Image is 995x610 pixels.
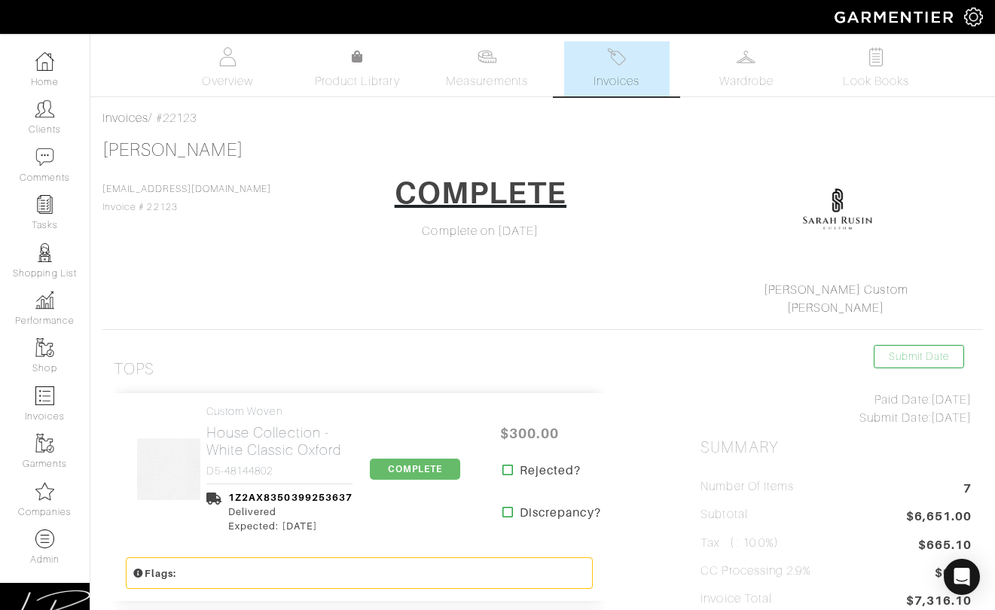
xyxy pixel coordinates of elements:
div: Expected: [DATE] [228,519,353,533]
span: Submit Date: [859,411,931,425]
h4: Custom Woven [206,405,353,418]
h3: Tops [114,360,154,379]
a: Overview [175,41,280,96]
img: reminder-icon-8004d30b9f0a5d33ae49ab947aed9ed385cf756f9e5892f1edd6e32f2345188e.png [35,195,54,214]
img: companies-icon-14a0f246c7e91f24465de634b560f0151b0cc5c9ce11af5fac52e6d7d6371812.png [35,482,54,501]
span: $6,651.00 [906,508,972,528]
img: garments-icon-b7da505a4dc4fd61783c78ac3ca0ef83fa9d6f193b1c9dc38574b1d14d53ca28.png [35,434,54,453]
h5: Tax ( : 10.0%) [700,536,779,551]
img: graph-8b7af3c665d003b59727f371ae50e7771705bf0c487971e6e97d053d13c5068d.png [35,291,54,310]
a: 1Z2AX8350399253637 [228,492,353,503]
span: COMPLETE [370,459,460,480]
a: [PERSON_NAME] Custom [764,283,908,297]
h4: D5-48144802 [206,465,353,477]
div: [DATE] [DATE] [700,391,972,427]
img: comment-icon-a0a6a9ef722e966f86d9cbdc48e553b5cf19dbc54f86b18d962a5391bc8f6eb6.png [35,148,54,166]
img: garmentier-logo-header-white-b43fb05a5012e4ada735d5af1a66efaba907eab6374d6393d1fbf88cb4ef424d.png [827,4,964,30]
span: Measurements [446,72,528,90]
div: / #22123 [102,109,983,127]
img: XDNpi1N1QBxiJPNGxGNwLWkx.png [800,175,875,251]
a: Custom Woven House Collection - White Classic Oxford D5-48144802 [206,405,353,477]
span: 7 [963,480,972,500]
a: COMPLETE [385,169,576,222]
a: Look Books [823,41,929,96]
a: Submit Date [874,345,964,368]
span: Invoices [594,72,639,90]
span: Invoice # 22123 [102,184,271,212]
small: Flags: [133,568,176,579]
h2: House Collection - White Classic Oxford [206,424,353,459]
div: Complete on [DATE] [345,222,616,240]
a: Product Library [304,48,410,90]
a: Invoices [102,111,148,125]
h5: Number of Items [700,480,794,494]
h1: COMPLETE [395,175,566,211]
a: Measurements [434,41,540,96]
span: Product Library [315,72,400,90]
a: [PERSON_NAME] [102,140,243,160]
a: [PERSON_NAME] [787,301,885,315]
h5: CC Processing 2.9% [700,564,811,578]
span: Wardrobe [719,72,774,90]
a: Wardrobe [694,41,799,96]
span: Look Books [843,72,910,90]
img: wardrobe-487a4870c1b7c33e795ec22d11cfc2ed9d08956e64fb3008fe2437562e282088.svg [737,47,755,66]
span: $300.00 [484,417,575,450]
img: todo-9ac3debb85659649dc8f770b8b6100bb5dab4b48dedcbae339e5042a72dfd3cc.svg [866,47,885,66]
img: gear-icon-white-bd11855cb880d31180b6d7d6211b90ccbf57a29d726f0c71d8c61bd08dd39cc2.png [964,8,983,26]
h2: Summary [700,438,972,457]
a: [EMAIL_ADDRESS][DOMAIN_NAME] [102,184,271,194]
span: Paid Date: [874,393,931,407]
div: Open Intercom Messenger [944,559,980,595]
span: Overview [202,72,252,90]
div: Delivered [228,505,353,519]
span: $665.10 [918,536,972,554]
a: COMPLETE [370,462,460,475]
h5: Subtotal [700,508,747,522]
img: dashboard-icon-dbcd8f5a0b271acd01030246c82b418ddd0df26cd7fceb0bd07c9910d44c42f6.png [35,52,54,71]
img: stylists-icon-eb353228a002819b7ec25b43dbf5f0378dd9e0616d9560372ff212230b889e62.png [35,243,54,262]
img: measurements-466bbee1fd09ba9460f595b01e5d73f9e2bff037440d3c8f018324cb6cdf7a4a.svg [478,47,496,66]
strong: Discrepancy? [520,504,601,522]
img: custom-products-icon-6973edde1b6c6774590e2ad28d3d057f2f42decad08aa0e48061009ba2575b3a.png [35,529,54,548]
img: orders-27d20c2124de7fd6de4e0e44c1d41de31381a507db9b33961299e4e07d508b8c.svg [607,47,626,66]
img: garments-icon-b7da505a4dc4fd61783c78ac3ca0ef83fa9d6f193b1c9dc38574b1d14d53ca28.png [35,338,54,357]
img: orders-icon-0abe47150d42831381b5fb84f609e132dff9fe21cb692f30cb5eec754e2cba89.png [35,386,54,405]
span: $0.00 [935,564,972,584]
img: GCweHYYkTgAbTfZanCoB26jW.jpg [60,438,277,501]
img: clients-icon-6bae9207a08558b7cb47a8932f037763ab4055f8c8b6bfacd5dc20c3e0201464.png [35,99,54,118]
img: basicinfo-40fd8af6dae0f16599ec9e87c0ef1c0a1fdea2edbe929e3d69a839185d80c458.svg [218,47,237,66]
a: Invoices [564,41,670,96]
h5: Invoice Total [700,592,772,606]
strong: Rejected? [520,462,581,480]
